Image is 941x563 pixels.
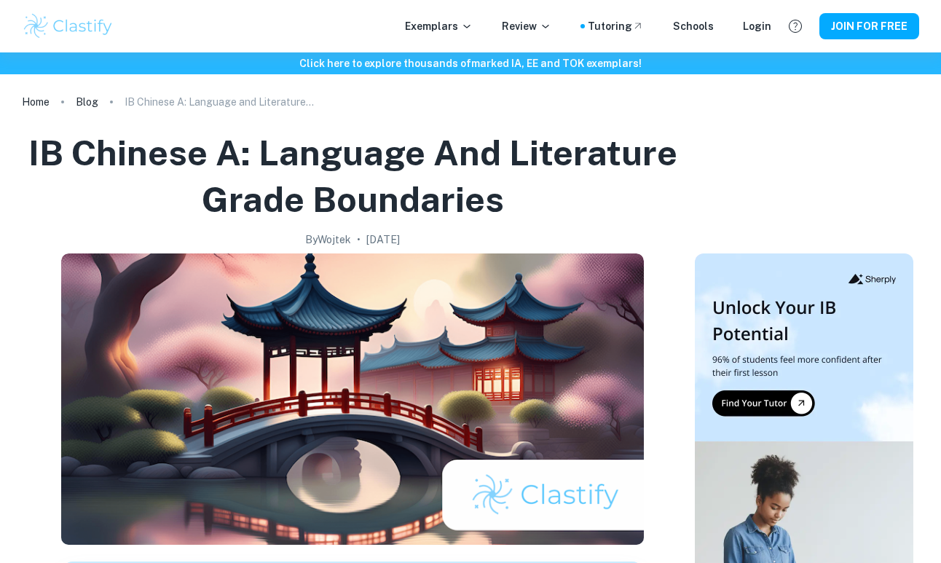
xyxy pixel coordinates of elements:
[3,55,938,71] h6: Click here to explore thousands of marked IA, EE and TOK exemplars !
[76,92,98,112] a: Blog
[366,232,400,248] h2: [DATE]
[61,253,644,545] img: IB Chinese A: Language and Literature Grade Boundaries cover image
[357,232,361,248] p: •
[28,130,677,223] h1: IB Chinese A: Language and Literature Grade Boundaries
[819,13,919,39] button: JOIN FOR FREE
[743,18,771,34] a: Login
[588,18,644,34] a: Tutoring
[502,18,551,34] p: Review
[305,232,351,248] h2: By Wojtek
[783,14,808,39] button: Help and Feedback
[405,18,473,34] p: Exemplars
[125,94,314,110] p: IB Chinese A: Language and Literature Grade Boundaries
[22,12,114,41] img: Clastify logo
[673,18,714,34] a: Schools
[22,92,50,112] a: Home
